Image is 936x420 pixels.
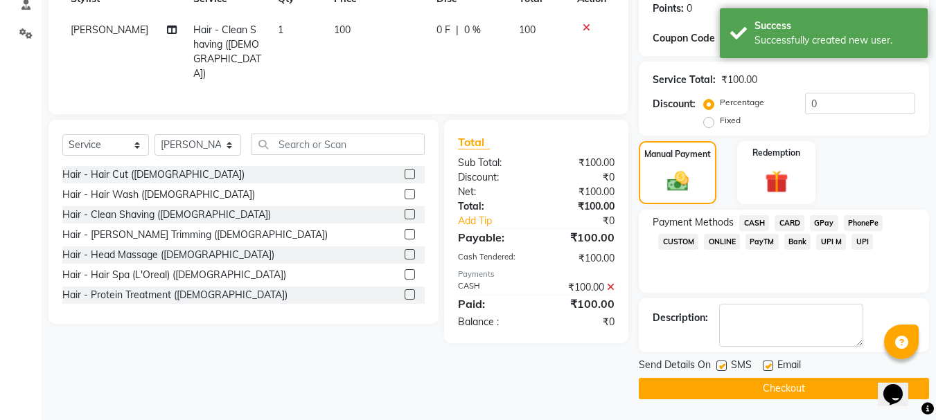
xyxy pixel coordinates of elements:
div: Payments [458,268,615,280]
div: Hair - Hair Spa (L'Oreal) ([DEMOGRAPHIC_DATA]) [62,268,286,282]
span: CASH [739,215,769,231]
div: Sub Total: [448,156,536,170]
div: Balance : [448,315,536,329]
div: CASH [448,280,536,295]
div: Service Total: [653,73,716,87]
span: Send Details On [639,358,711,375]
div: ₹100.00 [536,185,625,199]
span: 0 % [464,23,481,37]
span: SMS [731,358,752,375]
div: Hair - [PERSON_NAME] Trimming ([DEMOGRAPHIC_DATA]) [62,228,328,242]
div: ₹0 [536,315,625,329]
div: Payable: [448,229,536,246]
span: 1 [278,24,283,36]
div: ₹0 [536,170,625,185]
span: ONLINE [704,234,740,250]
span: [PERSON_NAME] [71,24,148,36]
span: 0 F [436,23,450,37]
span: Email [777,358,801,375]
input: Search or Scan [251,134,425,155]
img: _gift.svg [758,167,795,196]
div: ₹100.00 [536,251,625,266]
div: Coupon Code [653,31,740,46]
div: Total: [448,199,536,214]
label: Fixed [720,114,741,127]
div: ₹100.00 [536,229,625,246]
a: Add Tip [448,214,551,228]
div: Success [754,19,917,33]
span: UPI [851,234,873,250]
span: Payment Methods [653,215,734,230]
button: Checkout [639,378,929,399]
div: Successfully created new user. [754,33,917,48]
span: PhonePe [844,215,883,231]
div: Hair - Hair Cut ([DEMOGRAPHIC_DATA]) [62,167,245,182]
span: | [456,23,459,37]
div: Hair - Protein Treatment ([DEMOGRAPHIC_DATA]) [62,288,288,302]
div: Description: [653,311,708,325]
span: Bank [784,234,811,250]
span: GPay [810,215,838,231]
span: Hair - Clean Shaving ([DEMOGRAPHIC_DATA]) [193,24,261,80]
span: UPI M [816,234,846,250]
label: Manual Payment [644,148,711,161]
span: 100 [519,24,536,36]
span: CUSTOM [658,234,698,250]
label: Percentage [720,96,764,109]
div: ₹100.00 [536,199,625,214]
span: CARD [775,215,804,231]
div: Points: [653,1,684,16]
div: 0 [687,1,692,16]
span: 100 [334,24,351,36]
div: ₹100.00 [536,156,625,170]
img: _cash.svg [660,169,696,194]
div: ₹100.00 [536,280,625,295]
div: Hair - Clean Shaving ([DEMOGRAPHIC_DATA]) [62,208,271,222]
span: PayTM [745,234,779,250]
div: ₹0 [551,214,626,228]
div: Discount: [448,170,536,185]
span: Total [458,135,490,149]
div: ₹100.00 [721,73,757,87]
div: Discount: [653,97,696,111]
div: Paid: [448,295,536,312]
div: Net: [448,185,536,199]
iframe: chat widget [878,365,922,406]
div: ₹100.00 [536,295,625,312]
div: Hair - Head Massage ([DEMOGRAPHIC_DATA]) [62,248,274,262]
div: Hair - Hair Wash ([DEMOGRAPHIC_DATA]) [62,188,255,202]
div: Cash Tendered: [448,251,536,266]
label: Redemption [752,147,800,159]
